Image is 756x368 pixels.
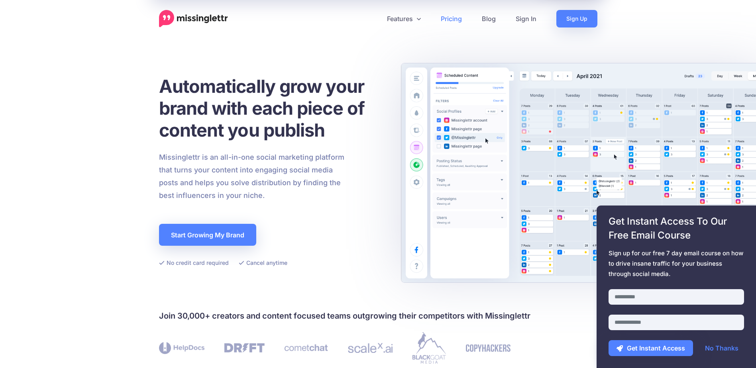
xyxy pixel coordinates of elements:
[159,10,228,27] a: Home
[159,151,345,202] p: Missinglettr is an all-in-one social marketing platform that turns your content into engaging soc...
[609,340,693,356] button: Get Instant Access
[697,340,746,356] a: No Thanks
[159,258,229,268] li: No credit card required
[239,258,287,268] li: Cancel anytime
[506,10,546,27] a: Sign In
[159,309,597,322] h4: Join 30,000+ creators and content focused teams outgrowing their competitors with Missinglettr
[431,10,472,27] a: Pricing
[556,10,597,27] a: Sign Up
[609,214,744,242] span: Get Instant Access To Our Free Email Course
[159,75,384,141] h1: Automatically grow your brand with each piece of content you publish
[377,10,431,27] a: Features
[609,248,744,279] span: Sign up for our free 7 day email course on how to drive insane traffic for your business through ...
[159,224,256,246] a: Start Growing My Brand
[472,10,506,27] a: Blog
